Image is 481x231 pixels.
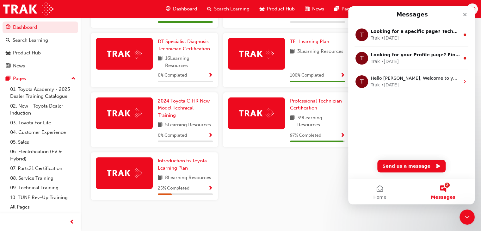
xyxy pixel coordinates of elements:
[13,49,41,57] div: Product Hub
[208,132,213,140] button: Show Progress
[22,75,32,82] div: Trak
[340,133,345,139] span: Show Progress
[158,157,213,172] a: Introduction to Toyota Learning Plan
[208,133,213,139] span: Show Progress
[158,39,210,52] span: DT Specialist Diagnosis Technician Certification
[29,153,97,166] button: Send us a message
[158,72,187,79] span: 0 % Completed
[290,38,332,45] a: TFL Learning Plan
[6,50,10,56] span: car-icon
[290,114,295,128] span: book-icon
[13,62,25,70] div: News
[158,55,163,69] span: book-icon
[3,73,78,84] button: Pages
[207,5,212,13] span: search-icon
[165,174,211,182] span: 8 Learning Resources
[239,108,274,118] img: Trak
[3,60,78,72] a: News
[3,34,78,46] a: Search Learning
[7,69,20,82] div: Profile image for Trak
[83,189,107,193] span: Messages
[22,28,32,35] div: Trak
[3,22,78,33] a: Dashboard
[8,173,78,183] a: 08. Service Training
[290,97,345,112] a: Professional Technician Certification
[214,5,250,13] span: Search Learning
[158,97,213,119] a: 2024 Toyota C-HR New Model Technical Training
[107,49,142,59] img: Trak
[340,132,345,140] button: Show Progress
[165,55,213,69] span: 16 Learning Resources
[255,3,300,16] a: car-iconProduct Hub
[290,48,295,56] span: book-icon
[290,39,329,44] span: TFL Learning Plan
[8,101,78,118] a: 02. New - Toyota Dealer Induction
[3,47,78,59] a: Product Hub
[8,202,78,212] a: All Pages
[22,52,32,59] div: Trak
[70,218,74,226] span: prev-icon
[8,147,78,164] a: 06. Electrification (EV & Hybrid)
[166,5,170,13] span: guage-icon
[8,183,78,193] a: 09. Technical Training
[300,3,329,16] a: news-iconNews
[8,84,78,101] a: 01. Toyota Academy - 2025 Dealer Training Catalogue
[71,75,76,83] span: up-icon
[107,168,142,178] img: Trak
[22,46,240,51] span: Looking for your Profile page? Find it under your profile menu in the top right corner ↑
[7,46,20,58] div: Profile image for Trak
[161,3,202,16] a: guage-iconDashboard
[158,98,210,118] span: 2024 Toyota C-HR New Model Technical Training
[158,185,189,192] span: 25 % Completed
[267,5,295,13] span: Product Hub
[25,189,38,193] span: Home
[6,76,10,82] span: pages-icon
[6,63,10,69] span: news-icon
[290,98,342,111] span: Professional Technician Certification
[208,72,213,79] button: Show Progress
[208,186,213,191] span: Show Progress
[334,5,339,13] span: pages-icon
[158,174,163,182] span: book-icon
[8,128,78,137] a: 04. Customer Experience
[340,14,345,19] span: Show Progress
[469,5,475,13] span: AD
[173,5,197,13] span: Dashboard
[342,5,355,13] span: Pages
[348,6,475,204] iframe: Intercom live chat
[165,121,211,129] span: 5 Learning Resources
[158,121,163,129] span: book-icon
[239,49,274,59] img: Trak
[8,118,78,128] a: 03. Toyota For Life
[202,3,255,16] a: search-iconSearch Learning
[13,75,26,82] div: Pages
[3,2,53,16] img: Trak
[6,38,10,43] span: search-icon
[340,73,345,78] span: Show Progress
[3,20,78,73] button: DashboardSearch LearningProduct HubNews
[158,158,207,171] span: Introduction to Toyota Learning Plan
[8,193,78,203] a: 10. TUNE Rev-Up Training
[290,132,321,139] span: 97 % Completed
[13,37,48,44] div: Search Learning
[260,5,264,13] span: car-icon
[329,3,360,16] a: pages-iconPages
[208,14,213,19] span: Show Progress
[6,25,10,30] span: guage-icon
[290,72,324,79] span: 100 % Completed
[312,5,324,13] span: News
[158,132,187,139] span: 0 % Completed
[297,114,345,128] span: 39 Learning Resources
[63,173,126,198] button: Messages
[340,72,345,79] button: Show Progress
[305,5,310,13] span: news-icon
[208,73,213,78] span: Show Progress
[22,22,255,28] span: Looking for a specific page? Technical, Toyota Network Training, Technical Training Calendars
[33,28,51,35] div: • [DATE]
[208,184,213,192] button: Show Progress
